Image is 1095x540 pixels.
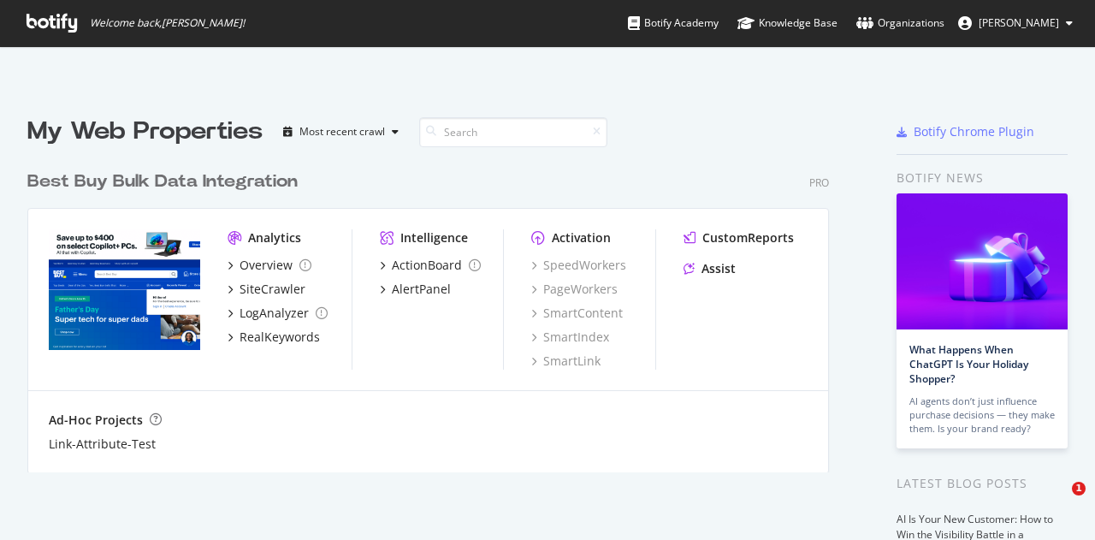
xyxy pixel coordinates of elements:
div: AI agents don’t just influence purchase decisions — they make them. Is your brand ready? [909,395,1055,436]
a: ActionBoard [380,257,481,274]
div: Botify news [897,169,1068,187]
a: SmartContent [531,305,623,322]
a: PageWorkers [531,281,618,298]
a: RealKeywords [228,329,320,346]
iframe: Intercom live chat [1037,482,1078,523]
a: Overview [228,257,311,274]
img: www.bestbuysecondary.com [49,229,200,351]
div: My Web Properties [27,115,263,149]
div: Overview [240,257,293,274]
a: SmartIndex [531,329,609,346]
a: AlertPanel [380,281,451,298]
a: CustomReports [684,229,794,246]
div: ActionBoard [392,257,462,274]
div: Analytics [248,229,301,246]
a: LogAnalyzer [228,305,328,322]
a: SiteCrawler [228,281,305,298]
div: Botify Chrome Plugin [914,123,1034,140]
div: Intelligence [400,229,468,246]
a: What Happens When ChatGPT Is Your Holiday Shopper? [909,342,1028,386]
img: What Happens When ChatGPT Is Your Holiday Shopper? [897,193,1068,329]
div: CustomReports [702,229,794,246]
div: LogAnalyzer [240,305,309,322]
div: Pro [809,175,829,190]
a: SpeedWorkers [531,257,626,274]
div: RealKeywords [240,329,320,346]
div: AlertPanel [392,281,451,298]
div: Assist [701,260,736,277]
a: Botify Chrome Plugin [897,123,1034,140]
div: grid [27,149,843,472]
span: 1 [1072,482,1086,495]
div: Best Buy Bulk Data Integration [27,169,298,194]
div: Latest Blog Posts [897,474,1068,493]
input: Search [419,117,607,147]
a: Assist [684,260,736,277]
div: SiteCrawler [240,281,305,298]
div: Most recent crawl [299,127,385,137]
a: Link-Attribute-Test [49,436,156,453]
a: SmartLink [531,353,601,370]
div: Ad-Hoc Projects [49,412,143,429]
a: Best Buy Bulk Data Integration [27,169,305,194]
div: Activation [552,229,611,246]
button: Most recent crawl [276,118,405,145]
